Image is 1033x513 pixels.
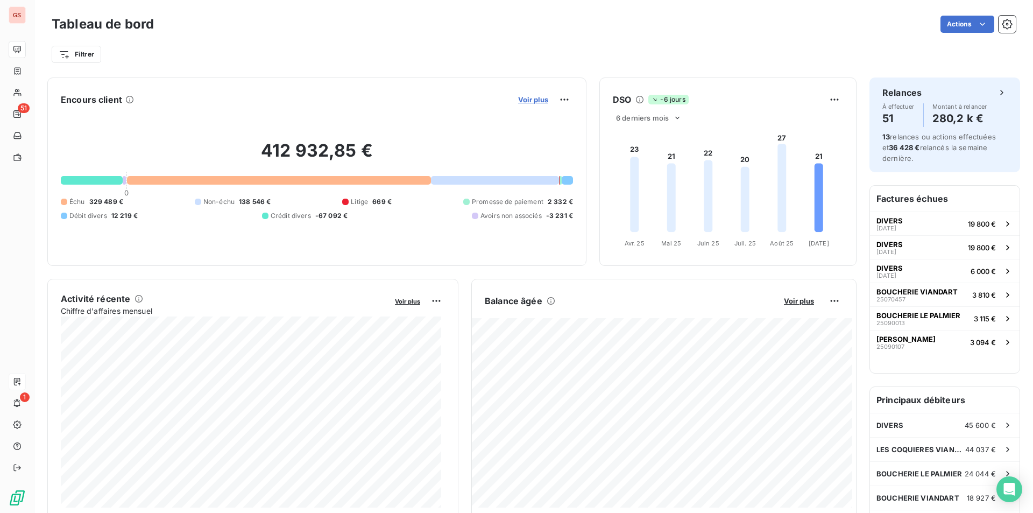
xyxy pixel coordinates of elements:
span: [PERSON_NAME] [876,335,936,343]
span: 25090107 [876,343,904,350]
h6: DSO [613,93,631,106]
div: GS [9,6,26,24]
span: 0 [124,188,129,197]
button: Voir plus [515,95,551,104]
button: [PERSON_NAME]250901073 094 € [870,330,1020,354]
span: 3 810 € [972,291,996,299]
span: Litige [351,197,368,207]
tspan: [DATE] [809,240,829,247]
h6: Activité récente [61,292,130,305]
span: 3 115 € [974,314,996,323]
button: DIVERS[DATE]19 800 € [870,212,1020,235]
span: [DATE] [876,249,896,255]
span: Voir plus [395,298,420,305]
span: 1 [20,392,30,402]
span: [DATE] [876,272,896,279]
span: 12 219 € [111,211,138,221]
span: -6 jours [648,95,688,104]
span: BOUCHERIE VIANDART [876,287,958,296]
span: LES COQUIERES VIANDES [876,445,965,454]
span: relances ou actions effectuées et relancés la semaine dernière. [882,132,996,163]
span: 6 000 € [971,267,996,276]
button: DIVERS[DATE]6 000 € [870,259,1020,283]
span: 45 600 € [965,421,996,430]
span: BOUCHERIE LE PALMIER [876,469,962,478]
h6: Relances [882,86,922,99]
span: Chiffre d'affaires mensuel [61,305,387,317]
div: Open Intercom Messenger [996,476,1022,502]
span: 19 800 € [968,243,996,252]
h6: Principaux débiteurs [870,387,1020,413]
tspan: Juin 25 [697,240,719,247]
span: Non-échu [203,197,235,207]
span: 329 489 € [89,197,123,207]
span: 51 [18,103,30,113]
tspan: Mai 25 [661,240,681,247]
button: BOUCHERIE VIANDART250704573 810 € [870,283,1020,306]
h6: Balance âgée [485,294,542,307]
span: Échu [69,197,85,207]
button: Voir plus [781,296,817,306]
span: À effectuer [882,103,915,110]
h2: 412 932,85 € [61,140,573,172]
span: Avoirs non associés [480,211,542,221]
tspan: Août 25 [770,240,794,247]
span: 25090013 [876,320,905,326]
h6: Encours client [61,93,122,106]
span: DIVERS [876,264,903,272]
span: Voir plus [784,297,814,305]
h4: 51 [882,110,915,127]
span: -3 231 € [546,211,573,221]
span: 24 044 € [965,469,996,478]
h6: Factures échues [870,186,1020,212]
span: -67 092 € [315,211,348,221]
button: Actions [940,16,994,33]
span: BOUCHERIE VIANDART [876,494,959,502]
h3: Tableau de bord [52,15,154,34]
span: 669 € [372,197,392,207]
span: 25070457 [876,296,905,303]
button: BOUCHERIE LE PALMIER250900133 115 € [870,306,1020,330]
span: 18 927 € [967,494,996,502]
span: DIVERS [876,240,903,249]
button: DIVERS[DATE]19 800 € [870,235,1020,259]
span: 138 546 € [239,197,271,207]
span: 44 037 € [965,445,996,454]
img: Logo LeanPay [9,489,26,507]
span: 19 800 € [968,220,996,228]
span: DIVERS [876,421,903,430]
span: [DATE] [876,225,896,231]
span: 2 332 € [548,197,573,207]
tspan: Juil. 25 [734,240,756,247]
span: Montant à relancer [932,103,987,110]
span: BOUCHERIE LE PALMIER [876,311,960,320]
span: 3 094 € [970,338,996,347]
button: Voir plus [392,296,423,306]
button: Filtrer [52,46,101,63]
span: Voir plus [518,95,548,104]
span: Débit divers [69,211,107,221]
span: DIVERS [876,216,903,225]
span: 36 428 € [889,143,919,152]
span: 6 derniers mois [616,114,669,122]
h4: 280,2 k € [932,110,987,127]
span: Promesse de paiement [472,197,543,207]
tspan: Avr. 25 [625,240,645,247]
span: Crédit divers [271,211,311,221]
span: 13 [882,132,890,141]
